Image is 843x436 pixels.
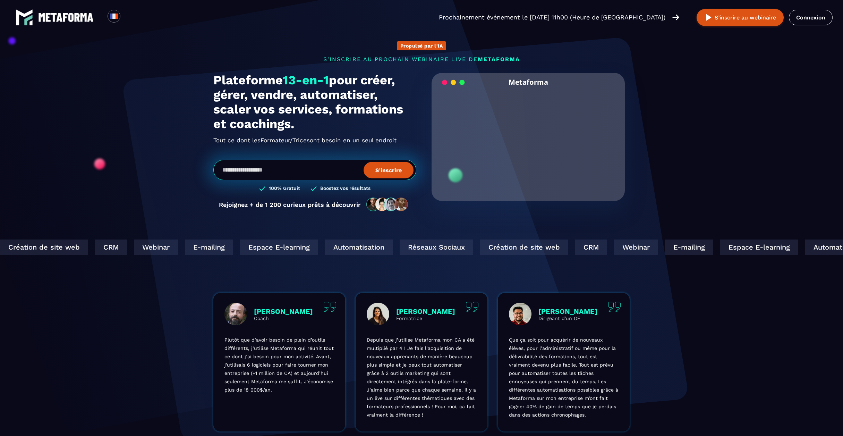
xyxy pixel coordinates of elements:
p: [PERSON_NAME] [538,307,597,316]
h3: Boostez vos résultats [320,185,371,192]
span: METAFORMA [478,56,520,62]
p: Rejoignez + de 1 200 curieux prêts à découvrir [219,201,361,208]
img: arrow-right [672,14,679,21]
a: Connexion [789,10,833,25]
div: Webinar [604,240,648,255]
p: Propulsé par l'IA [400,43,443,49]
div: Espace E-learning [710,240,789,255]
p: Coach [254,316,313,321]
div: CRM [565,240,597,255]
img: profile [509,303,531,325]
p: [PERSON_NAME] [254,307,313,316]
h2: Tout ce dont les ont besoin en un seul endroit [213,135,416,146]
p: Plutôt que d’avoir besoin de plein d’outils différents, j’utilise Metaforma qui réunit tout ce do... [224,336,334,394]
div: Search for option [120,10,137,25]
img: quote [608,302,621,312]
div: Automatisation [315,240,383,255]
span: Formateur/Trices [261,135,310,146]
img: profile [224,303,247,325]
img: logo [38,13,94,22]
div: Webinar [124,240,168,255]
video: Your browser does not support the video tag. [437,91,620,183]
button: S’inscrire [364,162,414,178]
h2: Metaforma [509,73,548,91]
input: Search for option [126,13,131,22]
p: Prochainement événement le [DATE] 11h00 (Heure de [GEOGRAPHIC_DATA]) [439,12,665,22]
p: [PERSON_NAME] [396,307,455,316]
div: Création de site web [470,240,559,255]
img: community-people [364,197,411,212]
img: checked [310,185,317,192]
img: logo [16,9,33,26]
p: Depuis que j’utilise Metaforma mon CA a été multiplié par 4 ! Je fais l’acquisition de nouveaux a... [367,336,476,419]
img: play [704,13,713,22]
div: E-mailing [175,240,223,255]
button: S’inscrire au webinaire [697,9,784,26]
h1: Plateforme pour créer, gérer, vendre, automatiser, scaler vos services, formations et coachings. [213,73,416,131]
img: fr [110,12,118,20]
div: CRM [85,240,117,255]
img: profile [367,303,389,325]
h3: 100% Gratuit [269,185,300,192]
img: quote [323,302,337,312]
div: E-mailing [655,240,704,255]
p: Formatrice [396,316,455,321]
span: 13-en-1 [283,73,329,87]
img: checked [259,185,265,192]
p: Que ça soit pour acquérir de nouveaux élèves, pour l’administratif ou même pour la délivrabilité ... [509,336,619,419]
img: quote [466,302,479,312]
div: Espace E-learning [230,240,308,255]
p: s'inscrire au prochain webinaire live de [213,56,630,62]
img: loading [442,79,465,86]
div: Réseaux Sociaux [390,240,463,255]
p: Dirigeant d'un OF [538,316,597,321]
